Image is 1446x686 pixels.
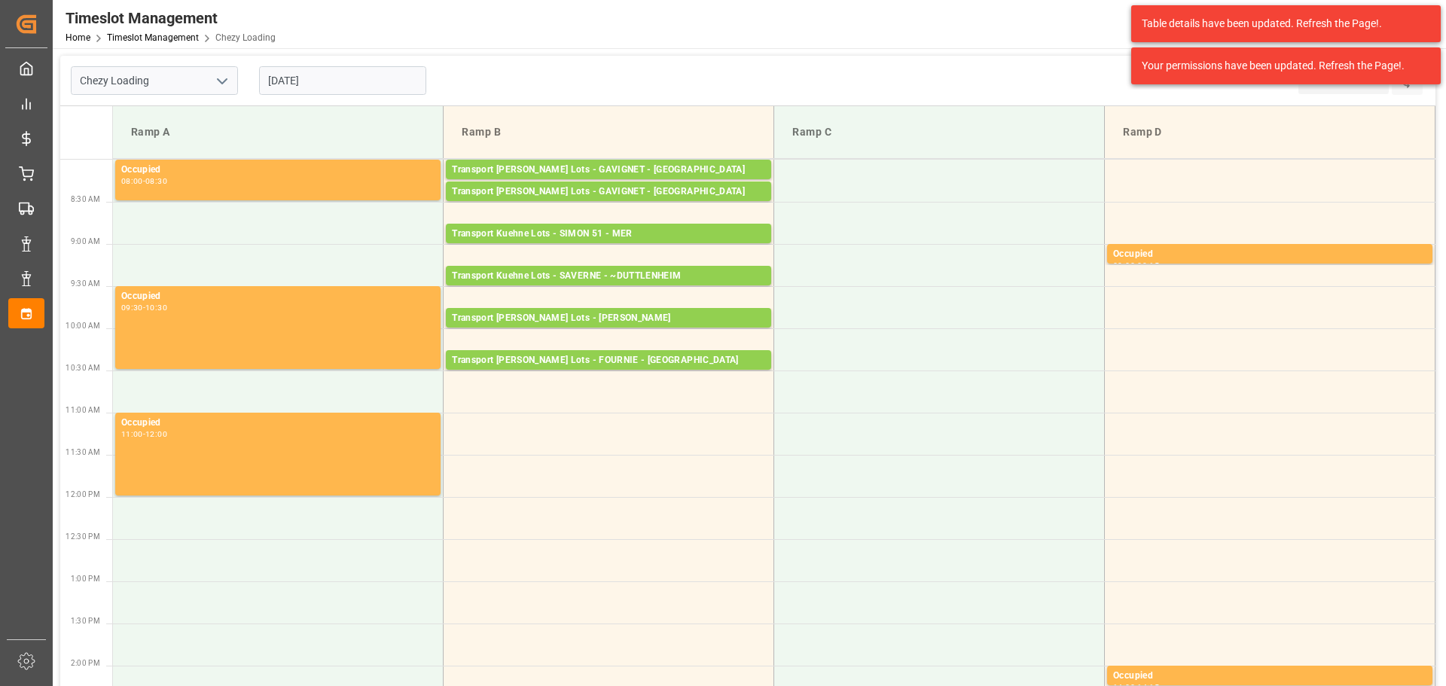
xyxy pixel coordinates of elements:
div: Ramp C [786,118,1092,146]
div: Transport [PERSON_NAME] Lots - GAVIGNET - [GEOGRAPHIC_DATA] [452,184,765,200]
span: 1:00 PM [71,575,100,583]
div: Pallets: ,TU: 176,City: [GEOGRAPHIC_DATA],Arrival: [DATE] 00:00:00 [452,368,765,381]
div: Pallets: 11,TU: 16,City: MER,Arrival: [DATE] 00:00:00 [452,242,765,255]
div: 11:00 [121,431,143,438]
div: Transport [PERSON_NAME] Lots - FOURNIE - [GEOGRAPHIC_DATA] [452,353,765,368]
div: 09:30 [121,304,143,311]
div: Ramp D [1117,118,1423,146]
div: Timeslot Management [66,7,276,29]
span: 11:30 AM [66,448,100,456]
span: 10:30 AM [66,364,100,372]
span: 11:00 AM [66,406,100,414]
button: open menu [210,69,233,93]
div: Pallets: 13,TU: 708,City: [GEOGRAPHIC_DATA],Arrival: [DATE] 00:00:00 [452,200,765,212]
div: Ramp B [456,118,761,146]
span: 9:00 AM [71,237,100,245]
div: Transport Kuehne Lots - SAVERNE - ~DUTTLENHEIM [452,269,765,284]
div: Pallets: 1,TU: 70,City: ~[GEOGRAPHIC_DATA],Arrival: [DATE] 00:00:00 [452,284,765,297]
div: Occupied [121,163,435,178]
input: DD-MM-YYYY [259,66,426,95]
div: Pallets: 16,TU: 626,City: [GEOGRAPHIC_DATA],Arrival: [DATE] 00:00:00 [452,178,765,191]
div: Occupied [1113,669,1426,684]
span: 12:00 PM [66,490,100,498]
div: Transport Kuehne Lots - SIMON 51 - MER [452,227,765,242]
input: Type to search/select [71,66,238,95]
div: Your permissions have been updated. Refresh the Page!. [1142,58,1419,74]
div: Table details have been updated. Refresh the Page!. [1142,16,1419,32]
div: 08:00 [121,178,143,184]
span: 12:30 PM [66,532,100,541]
div: - [143,178,145,184]
div: Transport [PERSON_NAME] Lots - [PERSON_NAME] [452,311,765,326]
div: 12:00 [145,431,167,438]
a: Home [66,32,90,43]
span: 1:30 PM [71,617,100,625]
span: 2:00 PM [71,659,100,667]
div: Pallets: 5,TU: 296,City: CARQUEFOU,Arrival: [DATE] 00:00:00 [452,326,765,339]
div: 10:30 [145,304,167,311]
div: Transport [PERSON_NAME] Lots - GAVIGNET - [GEOGRAPHIC_DATA] [452,163,765,178]
div: Occupied [121,289,435,304]
div: Occupied [121,416,435,431]
div: - [143,431,145,438]
div: 09:15 [1137,262,1159,269]
div: Ramp A [125,118,431,146]
a: Timeslot Management [107,32,199,43]
div: - [143,304,145,311]
div: - [1135,262,1137,269]
div: Occupied [1113,247,1426,262]
div: 09:00 [1113,262,1135,269]
span: 10:00 AM [66,322,100,330]
span: 9:30 AM [71,279,100,288]
div: 08:30 [145,178,167,184]
span: 8:30 AM [71,195,100,203]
